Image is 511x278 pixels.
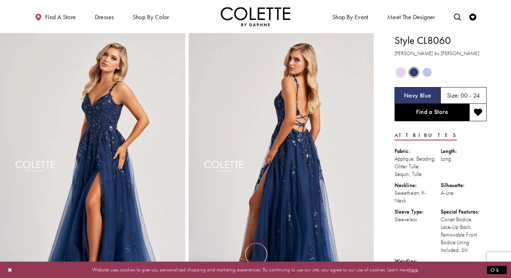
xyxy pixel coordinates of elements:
span: Size: [447,91,460,99]
div: Sleeveless [395,216,441,223]
span: Shop By Event [331,7,370,26]
h3: [PERSON_NAME] by [PERSON_NAME] [395,49,487,57]
span: Dresses [93,7,116,26]
button: Close Dialog [4,264,16,276]
div: Lilac [395,66,407,78]
div: Waistline: [395,257,441,265]
a: Toggle search [452,7,463,26]
a: Meet the designer [386,7,437,26]
div: Product color controls state depends on size chosen [395,66,487,79]
div: A-Line [441,189,487,197]
div: Long [441,155,487,163]
span: Shop By Event [332,14,368,21]
p: Website uses cookies to give you personalized shopping and marketing experiences. By continuing t... [50,265,461,275]
div: Sleeve Type: [395,208,441,216]
a: Visit Home Page [221,7,290,26]
div: Silhouette: [441,182,487,189]
span: Shop by color [133,14,169,21]
h1: Style CL8060 [395,33,487,48]
span: Shop by color [131,7,171,26]
a: here [409,266,418,273]
a: Check Wishlist [468,7,478,26]
div: Corset Bodice, Lace-Up Back, Removable Front Bodice Lining Included, Slit [441,216,487,254]
div: Bluebell [421,66,433,78]
h5: Chosen color [404,92,431,99]
div: Length: [441,147,487,155]
div: Applique, Beading, Glitter Tulle, Sequin, Tulle [395,155,441,178]
div: Neckline: [395,182,441,189]
h5: 00 - 24 [461,92,480,99]
div: Special Features: [441,208,487,216]
a: Attributes [395,130,457,140]
button: Submit Dialog [487,265,507,274]
div: Navy Blue [408,66,420,78]
a: Find a store [33,7,78,26]
img: Colette by Daphne [221,7,290,26]
button: Add to wishlist [469,104,487,121]
span: Meet the designer [387,14,435,21]
div: Sweetheart, V-Neck [395,189,441,204]
div: Fabric: [395,147,441,155]
a: Find a Store [395,104,469,121]
span: Dresses [95,14,114,21]
span: Find a store [45,14,76,21]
